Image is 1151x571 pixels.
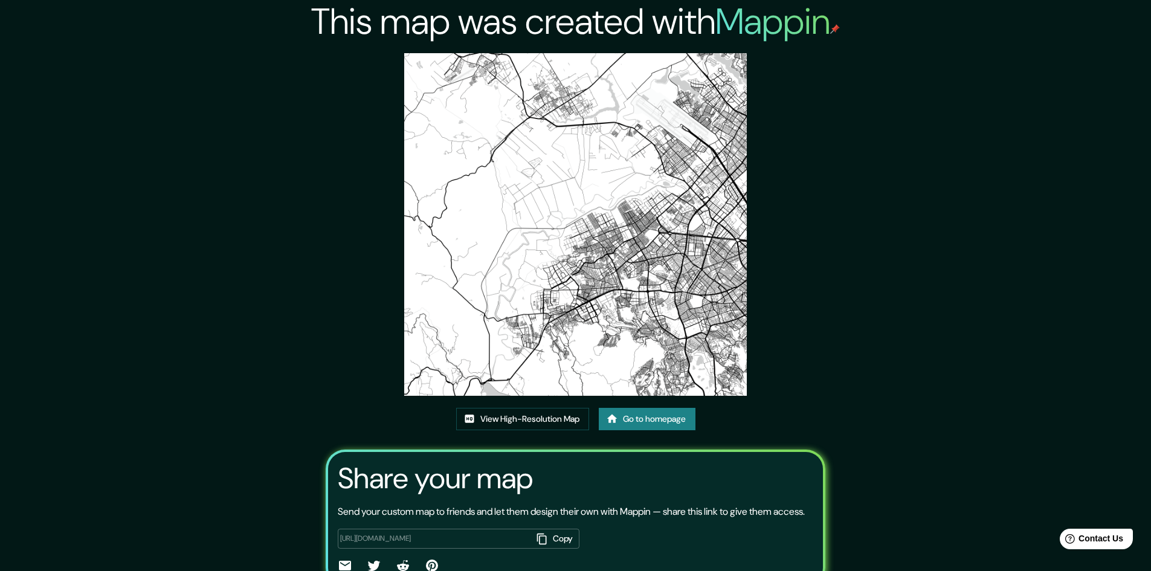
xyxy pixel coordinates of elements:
[599,408,695,430] a: Go to homepage
[532,529,579,549] button: Copy
[404,53,747,396] img: created-map
[338,505,805,519] p: Send your custom map to friends and let them design their own with Mappin — share this link to gi...
[338,462,533,495] h3: Share your map
[830,24,840,34] img: mappin-pin
[456,408,589,430] a: View High-Resolution Map
[1043,524,1138,558] iframe: Help widget launcher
